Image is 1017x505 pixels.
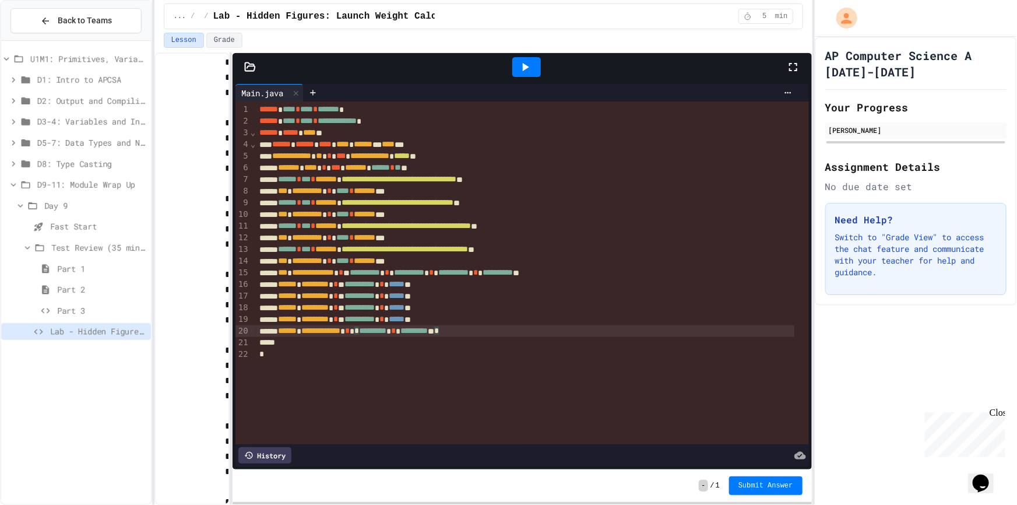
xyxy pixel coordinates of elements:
[775,12,788,21] span: min
[825,99,1007,115] h2: Your Progress
[191,12,195,21] span: /
[204,12,208,21] span: /
[829,125,1003,135] div: [PERSON_NAME]
[755,12,774,21] span: 5
[30,52,146,65] span: U1M1: Primitives, Variables, Basic I/O
[37,178,146,191] span: D9-11: Module Wrap Up
[824,5,860,31] div: My Account
[51,241,146,254] span: Test Review (35 mins)
[835,232,997,278] p: Switch to "Grade View" to access the chat feature and communicate with your teacher for help and ...
[174,12,186,21] span: ...
[37,94,146,107] span: D2: Output and Compiling Code
[50,220,146,233] span: Fast Start
[825,180,1007,194] div: No due date set
[44,199,146,212] span: Day 9
[5,5,80,74] div: Chat with us now!Close
[57,262,146,275] span: Part 1
[57,304,146,317] span: Part 3
[968,458,1005,493] iframe: chat widget
[50,325,146,338] span: Lab - Hidden Figures: Launch Weight Calculator
[835,213,997,227] h3: Need Help?
[920,408,1005,457] iframe: chat widget
[164,33,204,48] button: Lesson
[37,157,146,170] span: D8: Type Casting
[10,8,142,33] button: Back to Teams
[825,159,1007,175] h2: Assignment Details
[58,15,112,27] span: Back to Teams
[206,33,242,48] button: Grade
[57,283,146,296] span: Part 2
[37,136,146,149] span: D5-7: Data Types and Number Calculations
[37,115,146,128] span: D3-4: Variables and Input
[213,9,471,23] span: Lab - Hidden Figures: Launch Weight Calculator
[825,47,1007,80] h1: AP Computer Science A [DATE]-[DATE]
[37,73,146,86] span: D1: Intro to APCSA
